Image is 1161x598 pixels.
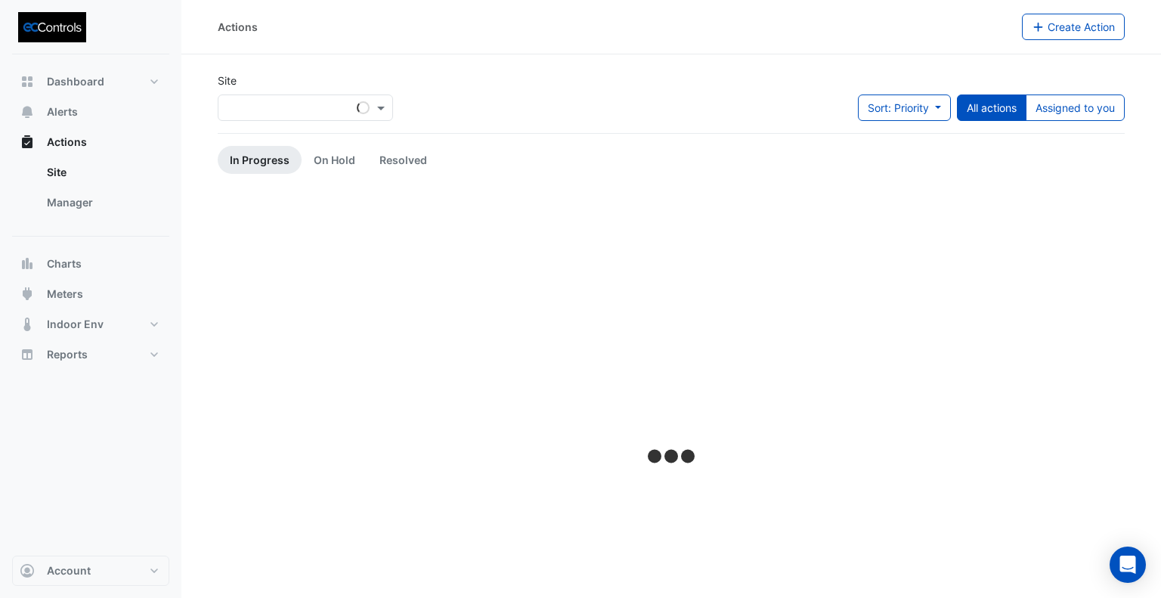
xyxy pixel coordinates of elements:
button: Alerts [12,97,169,127]
button: Reports [12,339,169,370]
a: Manager [35,187,169,218]
button: Sort: Priority [858,95,951,121]
span: Charts [47,256,82,271]
span: Account [47,563,91,578]
button: Assigned to you [1026,95,1125,121]
app-icon: Meters [20,287,35,302]
span: Indoor Env [47,317,104,332]
a: Resolved [367,146,439,174]
span: Create Action [1048,20,1115,33]
span: Meters [47,287,83,302]
div: Open Intercom Messenger [1110,547,1146,583]
app-icon: Reports [20,347,35,362]
app-icon: Actions [20,135,35,150]
span: Dashboard [47,74,104,89]
a: In Progress [218,146,302,174]
div: Actions [218,19,258,35]
button: Indoor Env [12,309,169,339]
span: Reports [47,347,88,362]
app-icon: Charts [20,256,35,271]
button: Charts [12,249,169,279]
img: Company Logo [18,12,86,42]
a: Site [35,157,169,187]
label: Site [218,73,237,88]
button: Create Action [1022,14,1125,40]
app-icon: Alerts [20,104,35,119]
button: Meters [12,279,169,309]
a: On Hold [302,146,367,174]
span: Actions [47,135,87,150]
span: Alerts [47,104,78,119]
div: Actions [12,157,169,224]
app-icon: Indoor Env [20,317,35,332]
button: Actions [12,127,169,157]
button: Account [12,556,169,586]
app-icon: Dashboard [20,74,35,89]
button: Dashboard [12,67,169,97]
button: All actions [957,95,1026,121]
span: Sort: Priority [868,101,929,114]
